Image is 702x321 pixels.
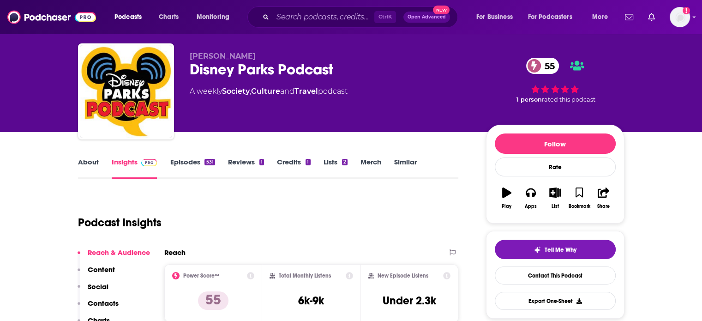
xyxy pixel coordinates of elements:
[535,58,559,74] span: 55
[78,248,150,265] button: Reach & Audience
[670,7,690,27] img: User Profile
[567,182,591,215] button: Bookmark
[78,216,162,230] h1: Podcast Insights
[528,11,572,24] span: For Podcasters
[78,282,108,299] button: Social
[198,291,228,310] p: 55
[476,11,513,24] span: For Business
[294,87,318,96] a: Travel
[378,273,428,279] h2: New Episode Listens
[495,266,616,285] a: Contact This Podcast
[222,87,250,96] a: Society
[526,58,559,74] a: 55
[190,10,241,24] button: open menu
[88,265,115,274] p: Content
[306,159,310,165] div: 1
[108,10,154,24] button: open menu
[342,159,348,165] div: 2
[159,11,179,24] span: Charts
[394,157,417,179] a: Similar
[112,157,157,179] a: InsightsPodchaser Pro
[543,182,567,215] button: List
[256,6,467,28] div: Search podcasts, credits, & more...
[495,157,616,176] div: Rate
[141,159,157,166] img: Podchaser Pro
[298,294,324,308] h3: 6k-9k
[273,10,374,24] input: Search podcasts, credits, & more...
[502,204,511,209] div: Play
[433,6,450,14] span: New
[78,265,115,282] button: Content
[183,273,219,279] h2: Power Score™
[88,299,119,308] p: Contacts
[568,204,590,209] div: Bookmark
[495,182,519,215] button: Play
[7,8,96,26] img: Podchaser - Follow, Share and Rate Podcasts
[251,87,280,96] a: Culture
[78,299,119,316] button: Contacts
[383,294,436,308] h3: Under 2.3k
[153,10,184,24] a: Charts
[114,11,142,24] span: Podcasts
[374,11,396,23] span: Ctrl K
[280,87,294,96] span: and
[591,182,615,215] button: Share
[164,248,186,257] h2: Reach
[644,9,659,25] a: Show notifications dropdown
[197,11,229,24] span: Monitoring
[495,292,616,310] button: Export One-Sheet
[470,10,524,24] button: open menu
[190,86,348,97] div: A weekly podcast
[190,52,256,61] span: [PERSON_NAME]
[279,273,331,279] h2: Total Monthly Listens
[592,11,608,24] span: More
[542,96,595,103] span: rated this podcast
[78,157,99,179] a: About
[88,282,108,291] p: Social
[250,87,251,96] span: ,
[228,157,264,179] a: Reviews1
[670,7,690,27] span: Logged in as N0elleB7
[519,182,543,215] button: Apps
[204,159,215,165] div: 531
[586,10,619,24] button: open menu
[545,246,576,254] span: Tell Me Why
[324,157,348,179] a: Lists2
[277,157,310,179] a: Credits1
[516,96,542,103] span: 1 person
[259,159,264,165] div: 1
[408,15,446,19] span: Open Advanced
[360,157,381,179] a: Merch
[495,240,616,259] button: tell me why sparkleTell Me Why
[403,12,450,23] button: Open AdvancedNew
[88,248,150,257] p: Reach & Audience
[621,9,637,25] a: Show notifications dropdown
[170,157,215,179] a: Episodes531
[522,10,586,24] button: open menu
[683,7,690,14] svg: Add a profile image
[552,204,559,209] div: List
[597,204,610,209] div: Share
[534,246,541,254] img: tell me why sparkle
[670,7,690,27] button: Show profile menu
[525,204,537,209] div: Apps
[486,52,624,109] div: 55 1 personrated this podcast
[495,133,616,154] button: Follow
[80,45,172,138] img: Disney Parks Podcast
